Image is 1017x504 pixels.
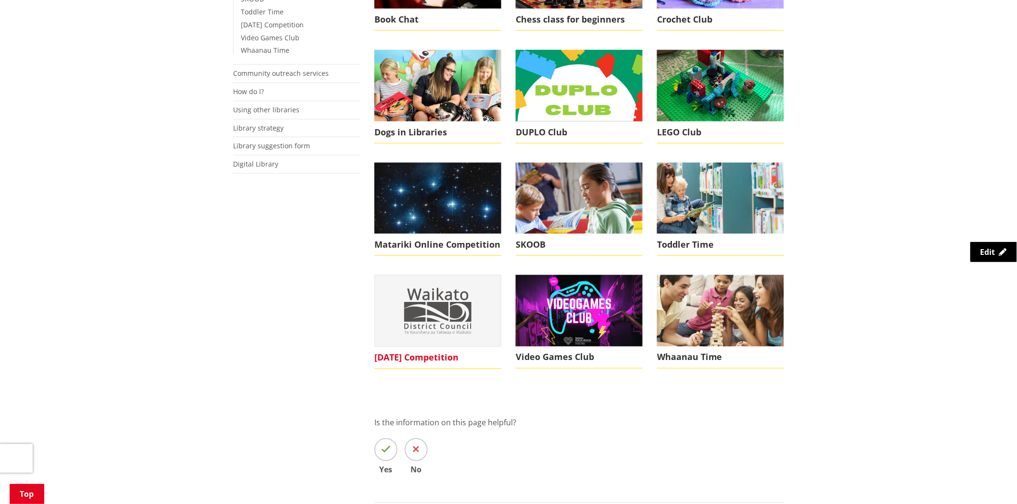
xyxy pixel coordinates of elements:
a: Community outreach services [233,69,329,78]
img: Dogs in Libraries [374,50,501,121]
span: Whaanau Time [657,347,784,369]
a: Dogs in Libraries Dogs in Libraries [374,50,501,144]
img: Toddler-time [657,163,784,234]
span: SKOOB [516,234,643,256]
a: Skoob SKOOB [516,163,643,256]
a: Edit [970,242,1017,262]
a: Library suggestion form [233,141,310,150]
img: Whaanau time [657,275,784,346]
img: duplo club [516,50,643,121]
span: Crochet Club [657,9,784,31]
p: Is the information on this page helpful? [374,417,784,429]
a: Top [10,484,44,504]
a: Screenshot 2022-08-08 132839 Video Games Club [516,275,643,369]
span: LEGO Club [657,121,784,144]
a: Video Games Club [241,33,299,42]
a: Whaanau Time [241,46,289,55]
span: No [405,466,428,474]
span: Video Games Club [516,347,643,369]
span: Chess class for beginners [516,9,643,31]
img: matariki stars [374,163,501,234]
img: lego 8 [657,50,784,121]
span: Dogs in Libraries [374,121,501,144]
a: Digital Library [233,159,278,168]
a: Whaanau Time [657,275,784,369]
a: Waikato District Council logo [DATE] Competition [374,275,501,369]
a: How do I? [233,87,264,96]
a: lego 8 LEGO Club [657,50,784,144]
img: Screenshot 2022-08-08 132839 [516,275,643,346]
span: Book Chat [374,9,501,31]
span: [DATE] Competition [374,347,501,369]
span: Edit [980,247,995,257]
span: DUPLO Club [516,121,643,144]
a: duplo club DUPLO Club [516,50,643,144]
img: No image supplied [375,276,501,346]
a: Toddler time Toddler Time [657,163,784,256]
iframe: Messenger Launcher [973,464,1007,498]
a: Using other libraries [233,105,299,114]
a: Toddler Time [241,7,284,16]
span: Toddler Time [657,234,784,256]
span: Matariki Online Competition [374,234,501,256]
a: [DATE] Competition [241,20,304,29]
a: Library strategy [233,123,284,132]
a: matariki stars Matariki Online Competition [374,163,501,256]
span: Yes [374,466,397,474]
img: Skoob [516,163,643,234]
